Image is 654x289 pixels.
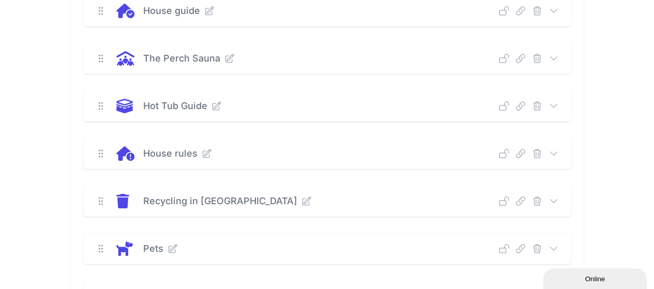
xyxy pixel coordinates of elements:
p: House guide [143,4,200,18]
p: The Perch Sauna [143,51,220,66]
p: Recycling in [GEOGRAPHIC_DATA] [143,194,297,208]
p: Hot Tub Guide [143,99,207,113]
iframe: chat widget [543,266,649,289]
p: Pets [143,241,163,256]
p: House rules [143,146,197,161]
